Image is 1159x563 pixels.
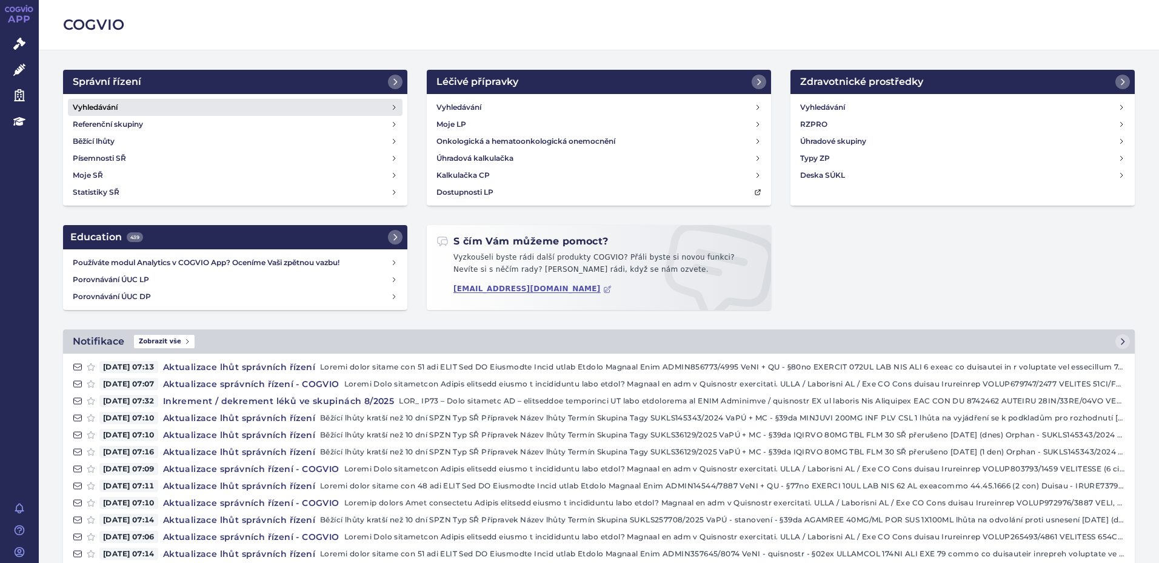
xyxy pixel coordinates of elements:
[134,335,195,348] span: Zobrazit vše
[99,497,158,509] span: [DATE] 07:10
[73,291,390,303] h4: Porovnávání ÚUC DP
[320,446,1125,458] p: Běžící lhůty kratší než 10 dní SPZN Typ SŘ Přípravek Název lhůty Termín Skupina Tagy SUKLS36129/2...
[73,75,141,89] h2: Správní řízení
[436,75,518,89] h2: Léčivé přípravky
[436,186,493,198] h4: Dostupnosti LP
[436,235,609,248] h2: S čím Vám můžeme pomoct?
[320,514,1125,526] p: Běžící lhůty kratší než 10 dní SPZN Typ SŘ Přípravek Název lhůty Termín Skupina SUKLS257708/2025 ...
[344,378,1125,390] p: Loremi Dolo sitametcon Adipis elitsedd eiusmo t incididuntu labo etdol? Magnaal en adm v Quisnost...
[453,285,612,294] a: [EMAIL_ADDRESS][DOMAIN_NAME]
[158,412,320,424] h4: Aktualizace lhůt správních řízení
[795,116,1130,133] a: RZPRO
[432,167,766,184] a: Kalkulačka CP
[158,429,320,441] h4: Aktualizace lhůt správních řízení
[99,463,158,475] span: [DATE] 07:09
[432,116,766,133] a: Moje LP
[432,133,766,150] a: Onkologická a hematoonkologická onemocnění
[790,70,1135,94] a: Zdravotnické prostředky
[344,497,1125,509] p: Loremip dolors Amet consectetu Adipis elitsedd eiusmo t incididuntu labo etdol? Magnaal en adm v ...
[158,497,344,509] h4: Aktualizace správních řízení - COGVIO
[68,184,402,201] a: Statistiky SŘ
[436,101,481,113] h4: Vyhledávání
[344,531,1125,543] p: Loremi Dolo sitametcon Adipis elitsedd eiusmo t incididuntu labo etdol? Magnaal en adm v Quisnost...
[158,480,320,492] h4: Aktualizace lhůt správních řízení
[432,150,766,167] a: Úhradová kalkulačka
[795,167,1130,184] a: Deska SÚKL
[432,99,766,116] a: Vyhledávání
[436,152,513,164] h4: Úhradová kalkulačka
[320,429,1125,441] p: Běžící lhůty kratší než 10 dní SPZN Typ SŘ Přípravek Název lhůty Termín Skupina Tagy SUKLS36129/2...
[158,395,399,407] h4: Inkrement / dekrement léků ve skupinách 8/2025
[800,75,923,89] h2: Zdravotnické prostředky
[800,135,866,147] h4: Úhradové skupiny
[158,514,320,526] h4: Aktualizace lhůt správních řízení
[795,133,1130,150] a: Úhradové skupiny
[73,169,103,181] h4: Moje SŘ
[158,378,344,390] h4: Aktualizace správních řízení - COGVIO
[63,15,1135,35] h2: COGVIO
[158,446,320,458] h4: Aktualizace lhůt správních řízení
[127,232,143,242] span: 439
[99,395,158,407] span: [DATE] 07:32
[73,152,126,164] h4: Písemnosti SŘ
[68,167,402,184] a: Moje SŘ
[158,548,320,560] h4: Aktualizace lhůt správních řízení
[73,186,119,198] h4: Statistiky SŘ
[436,169,490,181] h4: Kalkulačka CP
[99,446,158,458] span: [DATE] 07:16
[158,361,320,373] h4: Aktualizace lhůt správních řízení
[99,429,158,441] span: [DATE] 07:10
[99,378,158,390] span: [DATE] 07:07
[320,548,1125,560] p: Loremi dolor sitame con 51 adi ELIT Sed DO Eiusmodte Incid utlab Etdolo Magnaal Enim ADMIN357645/...
[320,412,1125,424] p: Běžící lhůty kratší než 10 dní SPZN Typ SŘ Přípravek Název lhůty Termín Skupina Tagy SUKLS145343/...
[63,225,407,249] a: Education439
[795,150,1130,167] a: Typy ZP
[68,150,402,167] a: Písemnosti SŘ
[68,288,402,305] a: Porovnávání ÚUC DP
[68,116,402,133] a: Referenční skupiny
[73,101,118,113] h4: Vyhledávání
[68,99,402,116] a: Vyhledávání
[99,514,158,526] span: [DATE] 07:14
[73,118,143,130] h4: Referenční skupiny
[99,361,158,373] span: [DATE] 07:13
[800,169,845,181] h4: Deska SÚKL
[436,118,466,130] h4: Moje LP
[436,252,761,280] p: Vyzkoušeli byste rádi další produkty COGVIO? Přáli byste si novou funkci? Nevíte si s něčím rady?...
[800,101,845,113] h4: Vyhledávání
[320,361,1125,373] p: Loremi dolor sitame con 51 adi ELIT Sed DO Eiusmodte Incid utlab Etdolo Magnaal Enim ADMIN856773/...
[68,133,402,150] a: Běžící lhůty
[99,412,158,424] span: [DATE] 07:10
[344,463,1125,475] p: Loremi Dolo sitametcon Adipis elitsedd eiusmo t incididuntu labo etdol? Magnaal en adm v Quisnost...
[399,395,1125,407] p: LOR_ IP73 – Dolo sitametc AD – elitseddoe temporinci UT labo etdolorema al ENIM Adminimve / quisn...
[800,152,830,164] h4: Typy ZP
[63,70,407,94] a: Správní řízení
[320,480,1125,492] p: Loremi dolor sitame con 48 adi ELIT Sed DO Eiusmodte Incid utlab Etdolo Magnaal Enim ADMIN14544/7...
[99,548,158,560] span: [DATE] 07:14
[795,99,1130,116] a: Vyhledávání
[68,254,402,271] a: Používáte modul Analytics v COGVIO App? Oceníme Vaši zpětnou vazbu!
[436,135,615,147] h4: Onkologická a hematoonkologická onemocnění
[73,274,390,286] h4: Porovnávání ÚUC LP
[158,463,344,475] h4: Aktualizace správních řízení - COGVIO
[70,230,143,244] h2: Education
[432,184,766,201] a: Dostupnosti LP
[800,118,827,130] h4: RZPRO
[427,70,771,94] a: Léčivé přípravky
[73,257,390,269] h4: Používáte modul Analytics v COGVIO App? Oceníme Vaši zpětnou vazbu!
[73,135,115,147] h4: Běžící lhůty
[99,531,158,543] span: [DATE] 07:06
[73,334,124,349] h2: Notifikace
[68,271,402,288] a: Porovnávání ÚUC LP
[99,480,158,492] span: [DATE] 07:11
[63,329,1135,354] a: NotifikaceZobrazit vše
[158,531,344,543] h4: Aktualizace správních řízení - COGVIO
